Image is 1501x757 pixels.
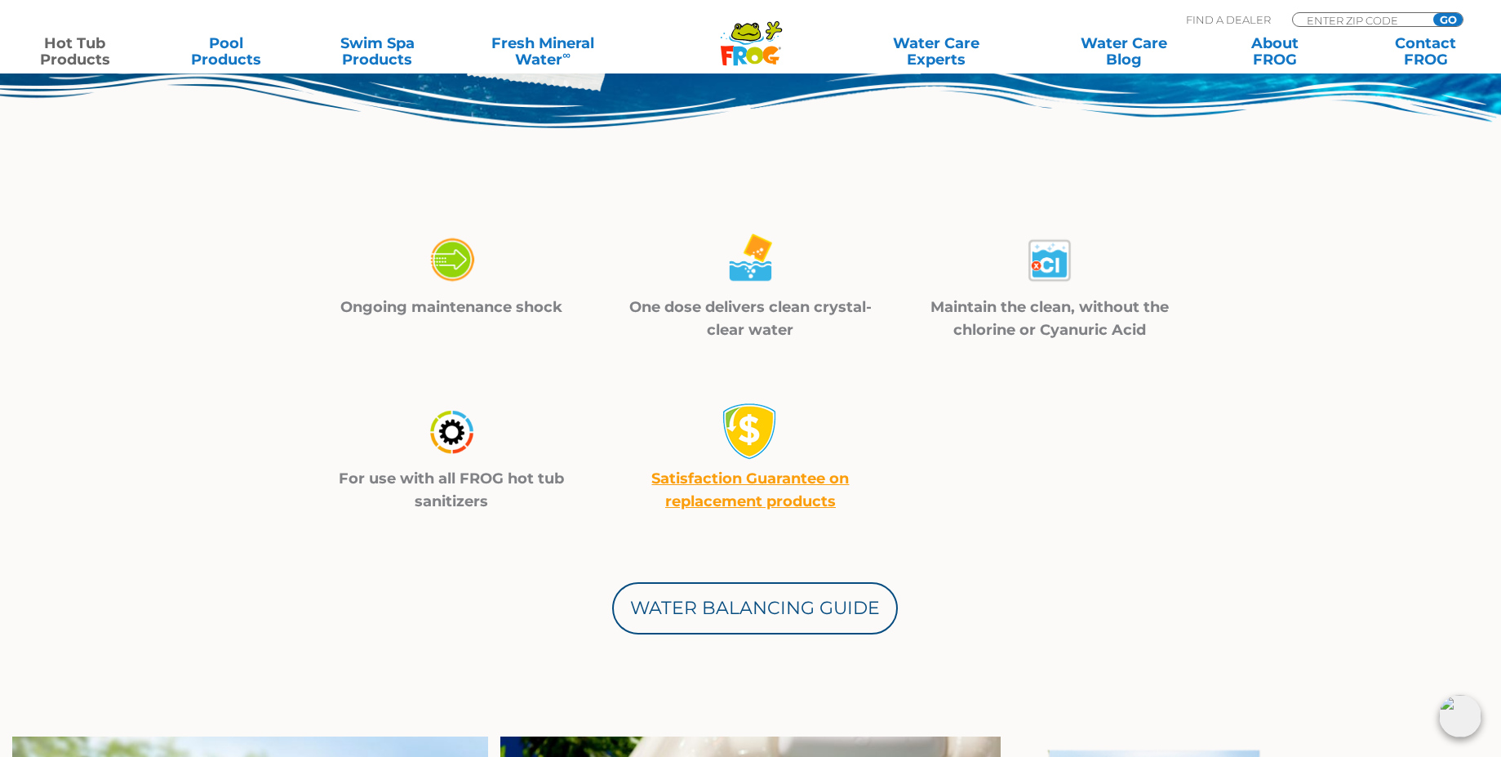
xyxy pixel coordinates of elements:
img: money-back1-small [722,403,779,460]
a: Satisfaction Guarantee on replacement products [651,470,849,510]
p: Maintain the clean, without the chlorine or Cyanuric Acid [921,296,1179,341]
a: Swim SpaProducts [318,35,436,68]
a: AboutFROG [1216,35,1334,68]
input: GO [1433,13,1463,26]
img: maintain_4-01 [423,231,480,289]
a: ContactFROG [1367,35,1485,68]
p: For use with all FROG hot tub sanitizers [322,467,581,513]
img: maintain_4-03 [1021,231,1078,289]
img: openIcon [1439,695,1481,737]
input: Zip Code Form [1305,13,1415,27]
p: Ongoing maintenance shock [322,296,581,318]
sup: ∞ [562,48,571,61]
img: maintain_4-04 [423,403,480,461]
a: Water CareBlog [1065,35,1183,68]
img: maintain_4-02 [722,231,779,289]
a: Water Balancing Guide [612,582,898,635]
p: Find A Dealer [1186,12,1271,27]
a: Hot TubProducts [16,35,134,68]
a: Fresh MineralWater∞ [469,35,616,68]
p: One dose delivers clean crystal-clear water [621,296,880,341]
a: Water CareExperts [841,35,1032,68]
a: PoolProducts [167,35,285,68]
